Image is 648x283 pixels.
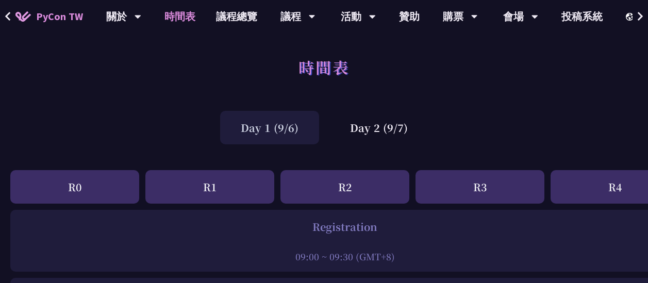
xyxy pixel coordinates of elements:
[280,170,409,204] div: R2
[10,170,139,204] div: R0
[36,9,83,24] span: PyCon TW
[626,13,636,21] img: Locale Icon
[220,111,319,144] div: Day 1 (9/6)
[416,170,544,204] div: R3
[329,111,428,144] div: Day 2 (9/7)
[298,52,350,82] h1: 時間表
[145,170,274,204] div: R1
[15,11,31,22] img: Home icon of PyCon TW 2025
[5,4,93,29] a: PyCon TW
